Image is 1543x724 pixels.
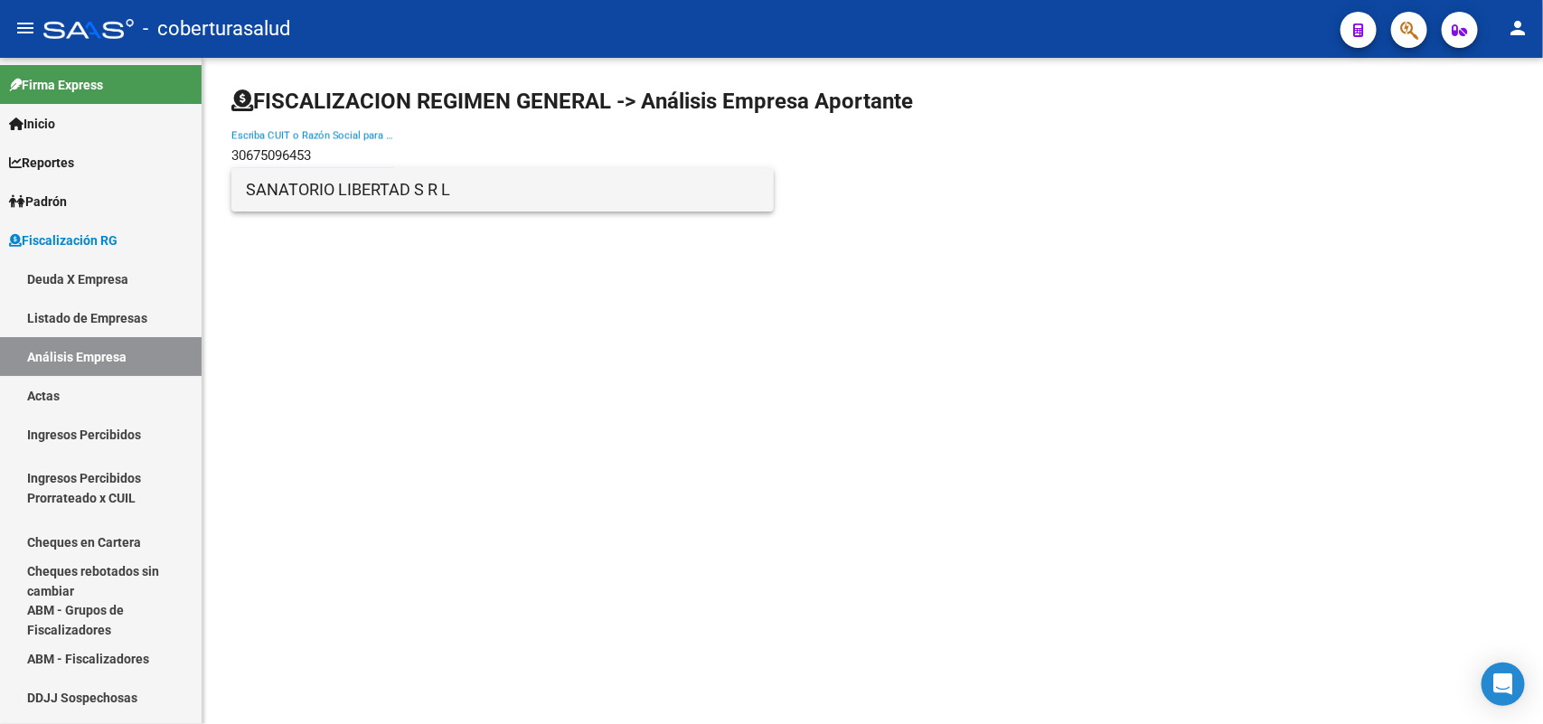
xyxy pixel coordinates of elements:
span: Reportes [9,153,74,173]
span: Inicio [9,114,55,134]
span: - coberturasalud [143,9,290,49]
span: Fiscalización RG [9,230,118,250]
span: Firma Express [9,75,103,95]
h1: FISCALIZACION REGIMEN GENERAL -> Análisis Empresa Aportante [231,87,913,116]
mat-icon: person [1507,17,1529,39]
span: SANATORIO LIBERTAD S R L [246,168,759,212]
span: Padrón [9,192,67,212]
div: Open Intercom Messenger [1482,663,1525,706]
mat-icon: menu [14,17,36,39]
